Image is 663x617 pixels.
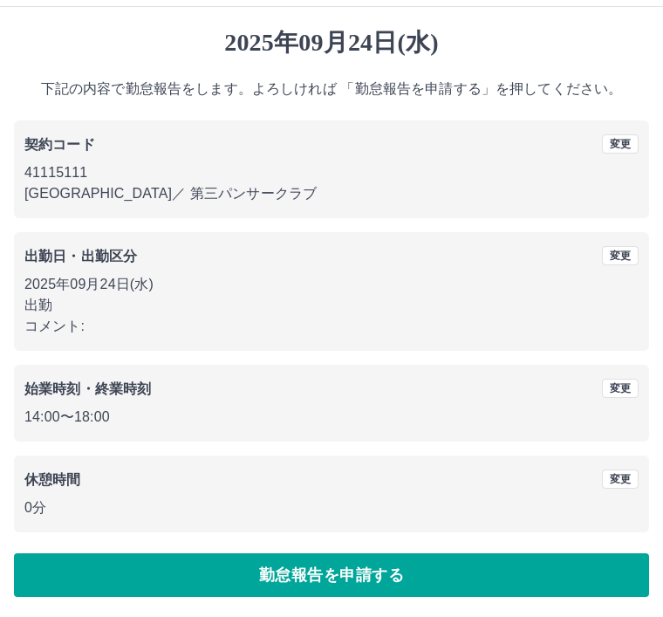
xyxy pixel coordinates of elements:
button: 勤怠報告を申請する [14,553,649,597]
b: 出勤日・出勤区分 [24,249,137,264]
b: 契約コード [24,137,95,152]
b: 休憩時間 [24,472,81,487]
p: コメント: [24,316,639,337]
button: 変更 [602,379,639,398]
button: 変更 [602,470,639,489]
p: [GEOGRAPHIC_DATA] ／ 第三パンサークラブ [24,183,639,204]
p: 41115111 [24,162,639,183]
p: 0分 [24,497,639,518]
button: 変更 [602,246,639,265]
h1: 2025年09月24日(水) [14,28,649,58]
p: 2025年09月24日(水) [24,274,639,295]
p: 下記の内容で勤怠報告をします。よろしければ 「勤怠報告を申請する」を押してください。 [14,79,649,99]
button: 変更 [602,134,639,154]
p: 出勤 [24,295,639,316]
b: 始業時刻・終業時刻 [24,381,151,396]
p: 14:00 〜 18:00 [24,407,639,428]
